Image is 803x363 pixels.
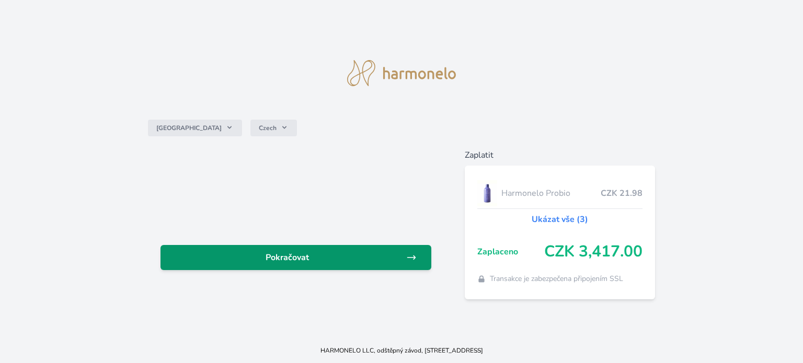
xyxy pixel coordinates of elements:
span: CZK 21.98 [601,187,643,200]
button: Czech [250,120,297,136]
img: CLEAN_PROBIO_se_stinem_x-lo.jpg [477,180,497,206]
span: Harmonelo Probio [501,187,601,200]
span: Pokračovat [169,251,406,264]
h6: Zaplatit [465,149,655,161]
a: Pokračovat [160,245,431,270]
span: Czech [259,124,277,132]
span: Zaplaceno [477,245,544,258]
span: [GEOGRAPHIC_DATA] [156,124,222,132]
span: CZK 3,417.00 [544,242,643,261]
a: Ukázat vše (3) [532,213,588,226]
span: Transakce je zabezpečena připojením SSL [490,274,623,284]
button: [GEOGRAPHIC_DATA] [148,120,242,136]
img: logo.svg [347,60,456,86]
